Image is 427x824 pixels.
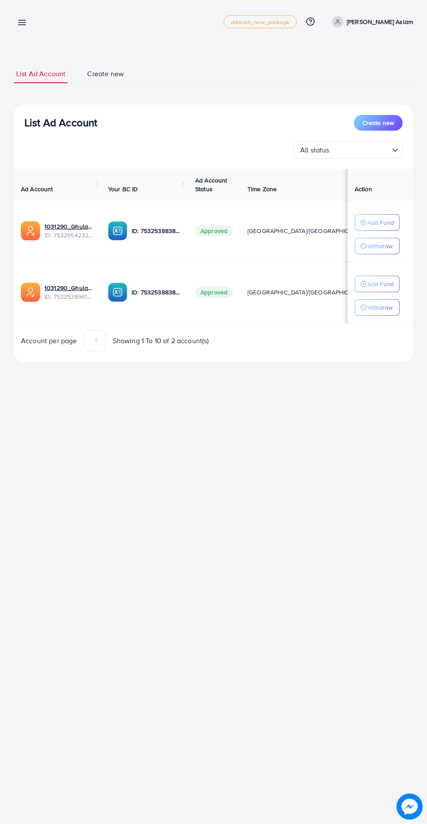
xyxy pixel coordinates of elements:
[195,287,233,298] span: Approved
[16,69,65,79] span: List Ad Account
[108,185,138,193] span: Your BC ID
[367,241,393,251] p: Withdraw
[347,17,413,27] p: [PERSON_NAME] Aslam
[44,284,94,301] div: <span class='underline'>1031290_Ghulam Rasool Aslam_1753805901568</span></br>7532538961244635153
[44,231,94,240] span: ID: 7532954232266326017
[21,221,40,240] img: ic-ads-acc.e4c84228.svg
[108,221,127,240] img: ic-ba-acc.ded83a64.svg
[21,185,53,193] span: Ad Account
[231,19,289,25] span: adreach_new_package
[355,185,372,193] span: Action
[24,116,97,129] h3: List Ad Account
[247,185,277,193] span: Time Zone
[294,141,403,159] div: Search for option
[132,287,181,297] p: ID: 7532538838637019152
[44,222,94,240] div: <span class='underline'>1031290_Ghulam Rasool Aslam 2_1753902599199</span></br>7532954232266326017
[329,16,413,27] a: [PERSON_NAME] Aslam
[355,214,400,231] button: Add Fund
[354,115,403,131] button: Create new
[44,222,94,231] a: 1031290_Ghulam Rasool Aslam 2_1753902599199
[87,69,124,79] span: Create new
[367,217,394,228] p: Add Fund
[367,279,394,289] p: Add Fund
[132,226,181,236] p: ID: 7532538838637019152
[363,118,394,127] span: Create new
[355,238,400,254] button: Withdraw
[108,283,127,302] img: ic-ba-acc.ded83a64.svg
[195,176,227,193] span: Ad Account Status
[247,226,369,235] span: [GEOGRAPHIC_DATA]/[GEOGRAPHIC_DATA]
[355,276,400,292] button: Add Fund
[21,283,40,302] img: ic-ads-acc.e4c84228.svg
[332,142,389,156] input: Search for option
[355,299,400,316] button: Withdraw
[367,302,393,313] p: Withdraw
[195,225,233,236] span: Approved
[21,336,77,346] span: Account per page
[224,15,297,28] a: adreach_new_package
[113,336,209,346] span: Showing 1 To 10 of 2 account(s)
[396,794,423,820] img: image
[44,284,94,292] a: 1031290_Ghulam Rasool Aslam_1753805901568
[298,144,331,156] span: All status
[247,288,369,297] span: [GEOGRAPHIC_DATA]/[GEOGRAPHIC_DATA]
[44,292,94,301] span: ID: 7532538961244635153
